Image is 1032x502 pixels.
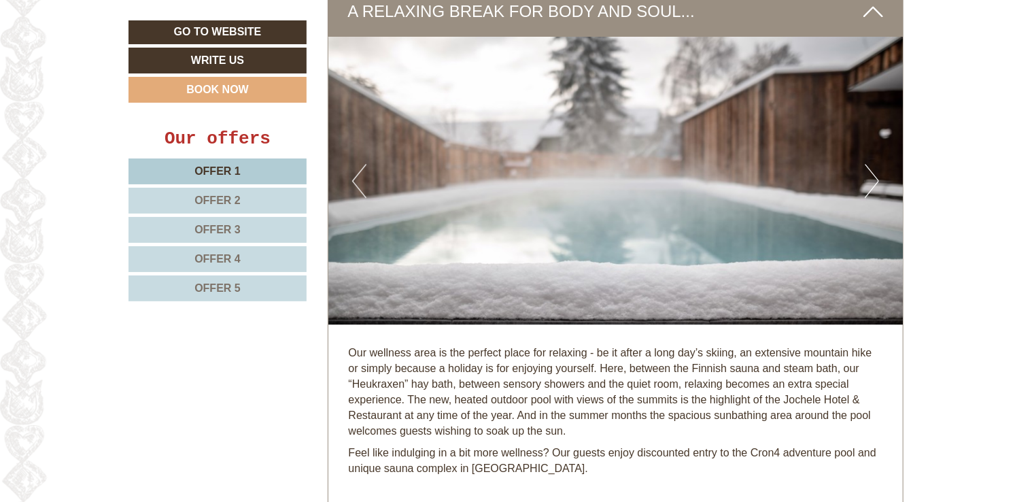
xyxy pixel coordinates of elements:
span: Offer 5 [194,282,241,294]
p: Our wellness area is the perfect place for relaxing - be it after a long day’s skiing, an extensi... [349,346,883,439]
span: Offer 3 [194,224,241,235]
button: Next [865,164,879,198]
span: Offer 4 [194,253,241,265]
a: Go to website [128,20,307,44]
a: Book now [128,77,307,103]
span: Offer 2 [194,195,241,206]
a: Write us [128,48,307,73]
p: Feel like indulging in a bit more wellness? Our guests enjoy discounted entry to the Cron4 advent... [349,446,883,477]
button: Previous [352,164,366,198]
span: Offer 1 [194,165,241,177]
div: Our offers [128,127,307,152]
